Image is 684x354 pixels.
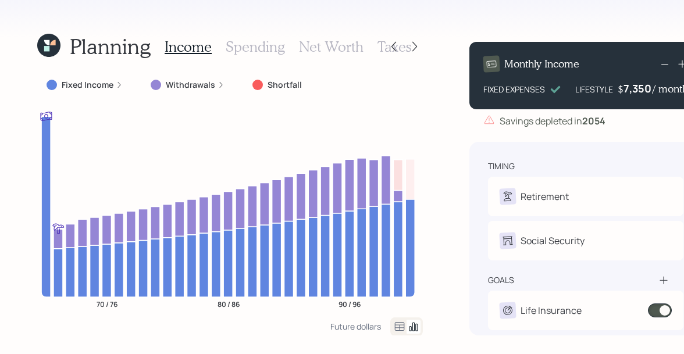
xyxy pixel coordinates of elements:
tspan: 70 / 76 [97,299,117,309]
div: Social Security [521,234,585,248]
div: Life Insurance [521,303,582,317]
div: FIXED EXPENSES [483,83,545,95]
h3: Net Worth [299,38,364,55]
tspan: 80 / 86 [218,299,240,309]
div: 7,350 [624,81,653,95]
h4: Monthly Income [504,58,579,70]
div: LIFESTYLE [575,83,613,95]
div: Retirement [521,189,569,203]
label: Fixed Income [62,79,113,91]
h4: $ [618,83,624,95]
div: Future dollars [330,321,381,332]
div: goals [488,274,514,286]
tspan: 90 / 96 [339,299,361,309]
label: Shortfall [268,79,302,91]
h3: Taxes [377,38,411,55]
div: timing [488,160,515,172]
h1: Planning [70,34,151,59]
h3: Income [165,38,212,55]
b: 2054 [582,115,605,127]
h3: Spending [226,38,285,55]
label: Withdrawals [166,79,215,91]
div: Savings depleted in [500,114,605,128]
